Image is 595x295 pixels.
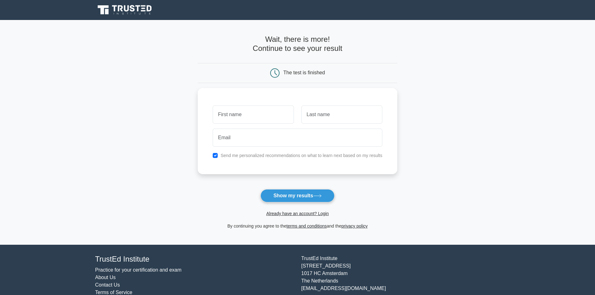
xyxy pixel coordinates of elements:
button: Show my results [260,189,334,202]
label: Send me personalized recommendations on what to learn next based on my results [221,153,382,158]
a: Contact Us [95,282,120,288]
div: The test is finished [283,70,325,75]
div: By continuing you agree to the and the [194,222,401,230]
a: privacy policy [341,224,368,229]
h4: TrustEd Institute [95,255,294,264]
a: Terms of Service [95,290,132,295]
a: Already have an account? Login [266,211,329,216]
input: Email [213,129,382,147]
h4: Wait, there is more! Continue to see your result [198,35,397,53]
a: terms and conditions [286,224,327,229]
input: Last name [301,106,382,124]
a: About Us [95,275,116,280]
input: First name [213,106,294,124]
a: Practice for your certification and exam [95,267,182,273]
